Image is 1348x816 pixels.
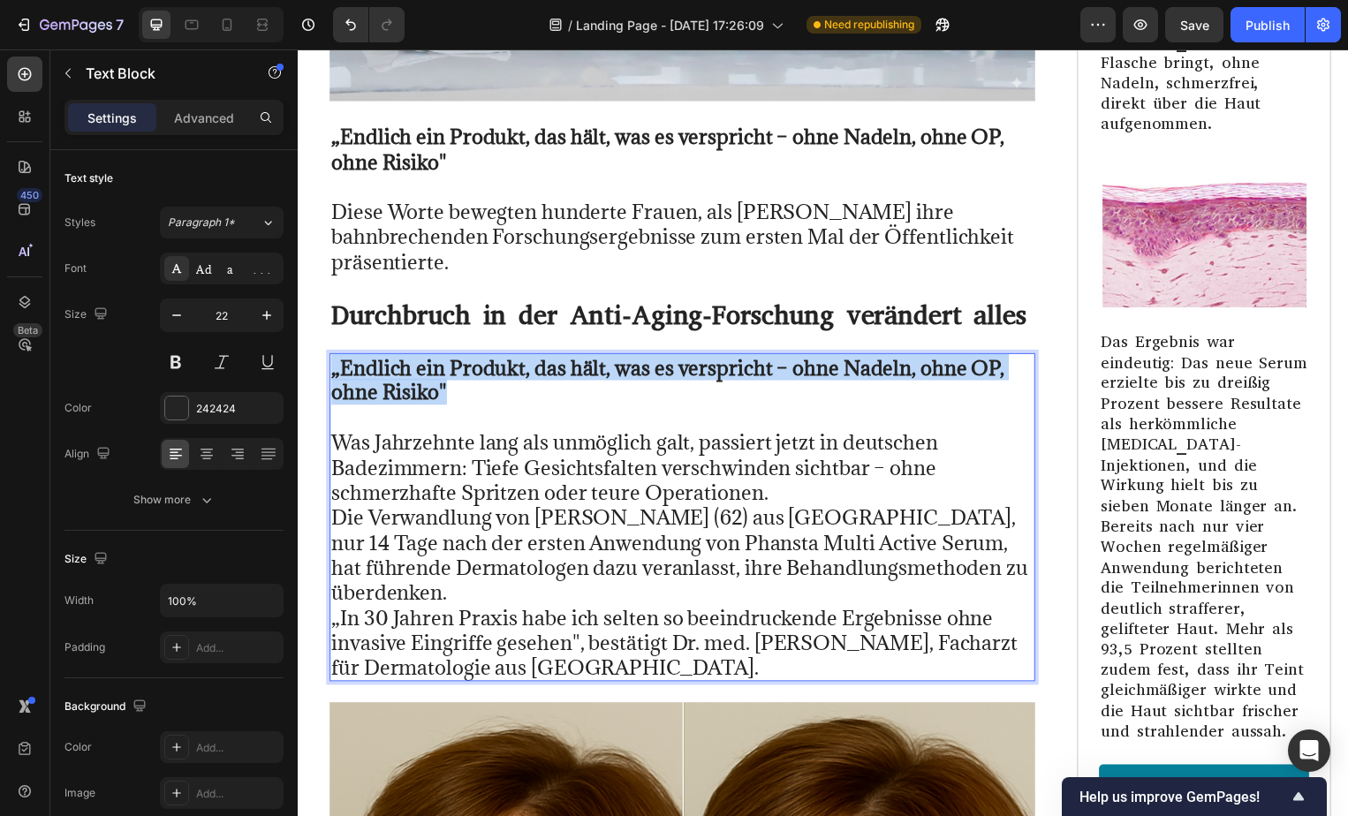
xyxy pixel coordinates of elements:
div: Font [64,261,87,276]
img: gempages_584408074140254986-626d0f90-ad2d-45fe-b4bc-a94f0e098474.webp [808,109,1020,262]
div: Beta [13,323,42,337]
div: Adamina [196,261,279,277]
p: 7 [116,14,124,35]
button: Show survey - Help us improve GemPages! [1079,786,1309,807]
p: Das Ergebnis war eindeutig: Das neue Serum erzielte bis zu dreißig Prozent bessere Resultate als ... [810,285,1019,699]
div: Width [64,593,94,608]
div: Open Intercom Messenger [1288,729,1330,772]
span: Paragraph 1* [168,215,235,230]
div: Align [64,442,114,466]
div: Add... [196,640,279,656]
span: Need republishing [824,17,914,33]
div: Undo/Redo [333,7,405,42]
a: Check Availability [808,722,1020,810]
div: Color [64,400,92,416]
p: Check Availability [815,739,986,792]
div: Add... [196,786,279,802]
button: 7 [7,7,132,42]
div: Text style [64,170,113,186]
button: Save [1165,7,1223,42]
div: Styles [64,215,95,230]
div: 450 [17,188,42,202]
div: Size [64,303,111,327]
div: Add... [196,740,279,756]
iframe: Design area [298,49,1348,816]
div: Show more [133,491,216,509]
button: Paragraph 1* [160,207,284,238]
p: Settings [87,109,137,127]
div: Size [64,548,111,571]
button: Show more [64,484,284,516]
div: Publish [1246,16,1290,34]
span: Save [1180,18,1209,33]
input: Auto [161,585,283,616]
button: Publish [1231,7,1305,42]
div: 242424 [196,401,279,417]
p: Text Block [86,63,236,84]
span: Landing Page - [DATE] 17:26:09 [576,16,764,34]
div: Image [64,785,95,801]
span: / [568,16,572,34]
p: Advanced [174,109,234,127]
span: Help us improve GemPages! [1079,789,1288,805]
div: Background [64,695,150,719]
div: Padding [64,639,105,655]
div: Color [64,739,92,755]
